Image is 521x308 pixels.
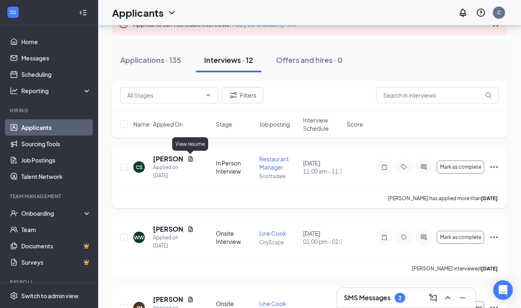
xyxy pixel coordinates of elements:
button: ChevronUp [441,291,454,304]
span: 11:00 am - 11:30 am [303,167,342,175]
input: Search in interviews [376,87,499,103]
div: Onboarding [21,209,84,217]
div: CS [136,164,143,171]
p: [PERSON_NAME] has applied more than . [388,195,499,202]
div: Applied on [DATE] [153,234,194,250]
div: [DATE] [303,159,342,175]
span: Score [347,120,363,128]
a: SurveysCrown [21,254,91,270]
b: [DATE] [481,195,498,201]
svg: Minimize [458,293,467,303]
span: Mark as complete [440,234,481,240]
div: In Person Interview [216,159,255,175]
span: Mark as complete [440,164,481,170]
div: Payroll [10,279,90,286]
a: Scheduling [21,66,91,83]
div: Reporting [21,87,92,95]
div: Interviews · 12 [204,55,253,65]
div: Hiring [10,107,90,114]
svg: Document [187,296,194,303]
svg: ChevronUp [443,293,453,303]
p: CityScape [259,239,298,246]
a: Applicants [21,119,91,136]
svg: Notifications [458,8,468,18]
button: Mark as complete [437,231,484,244]
div: View resume [172,137,208,151]
div: Switch to admin view [21,292,79,300]
h5: [PERSON_NAME] [153,154,184,163]
span: 01:00 pm - 01:15 pm [303,237,342,246]
svg: Settings [10,292,18,300]
svg: ComposeMessage [428,293,438,303]
svg: Tag [399,164,409,170]
div: Onsite Interview [216,229,255,246]
button: Minimize [456,291,469,304]
h3: SMS Messages [344,293,391,302]
svg: Analysis [10,87,18,95]
div: C [497,9,501,16]
a: Sourcing Tools [21,136,91,152]
svg: WorkstreamLogo [9,8,17,16]
span: Line Cook [259,230,286,237]
a: Team [21,221,91,238]
div: Applications · 135 [120,55,181,65]
p: Scottsdale [259,173,298,180]
a: DocumentsCrown [21,238,91,254]
button: Filter Filters [222,87,263,103]
svg: ActiveChat [419,234,429,241]
svg: UserCheck [10,209,18,217]
span: Restaurant Manager [259,155,289,171]
div: Open Intercom Messenger [493,280,513,300]
svg: MagnifyingGlass [485,92,492,98]
svg: Note [380,234,389,241]
div: 2 [398,295,402,301]
div: Applied on [DATE] [153,163,194,180]
div: Team Management [10,193,90,200]
a: Messages [21,50,91,66]
span: Job posting [259,120,290,128]
a: Home [21,33,91,50]
button: Mark as complete [437,161,484,174]
input: All Stages [127,91,202,100]
h5: [PERSON_NAME] [153,225,184,234]
button: ComposeMessage [427,291,440,304]
svg: Tag [399,234,409,241]
span: Stage [216,120,232,128]
a: Talent Network [21,168,91,185]
h5: [PERSON_NAME] [153,295,184,304]
svg: Collapse [79,9,87,17]
svg: Filter [229,90,238,100]
a: Job Postings [21,152,91,168]
svg: ChevronDown [167,8,177,18]
b: [DATE] [481,266,498,272]
div: WW [134,234,144,241]
span: Interview Schedule [303,116,342,132]
span: Name · Applied On [133,120,183,128]
div: Offers and hires · 0 [276,55,343,65]
svg: Document [187,156,194,162]
svg: QuestionInfo [476,8,486,18]
h1: Applicants [112,6,164,20]
svg: Ellipses [489,232,499,242]
svg: ActiveChat [419,164,429,170]
svg: Document [187,226,194,232]
span: Line Cook [259,300,286,307]
svg: Note [380,164,389,170]
svg: ChevronDown [205,92,211,98]
p: [PERSON_NAME] interviewed . [412,265,499,272]
div: [DATE] [303,229,342,246]
svg: Ellipses [489,162,499,172]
